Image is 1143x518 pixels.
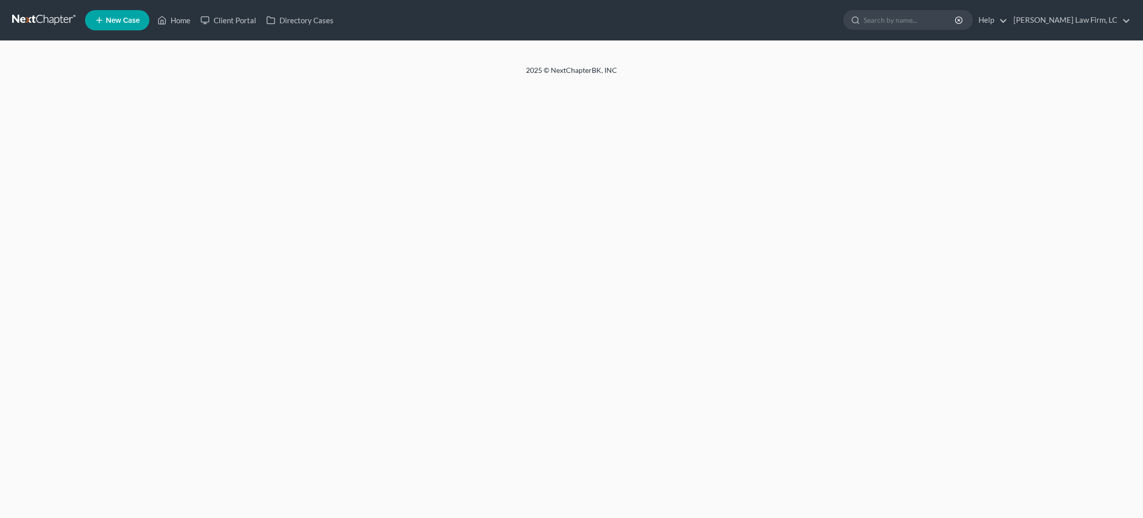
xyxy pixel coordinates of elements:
a: [PERSON_NAME] Law Firm, LC [1008,11,1130,29]
div: 2025 © NextChapterBK, INC [283,65,860,83]
a: Directory Cases [261,11,339,29]
a: Client Portal [195,11,261,29]
span: New Case [106,17,140,24]
a: Help [973,11,1007,29]
input: Search by name... [864,11,956,29]
a: Home [152,11,195,29]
